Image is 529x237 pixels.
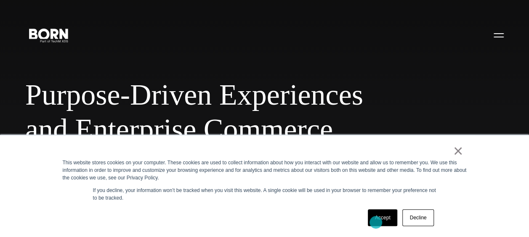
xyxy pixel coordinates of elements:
p: If you decline, your information won’t be tracked when you visit this website. A single cookie wi... [93,187,436,202]
div: This website stores cookies on your computer. These cookies are used to collect information about... [63,159,467,182]
span: Purpose-Driven Experiences [25,78,379,112]
a: Accept [368,209,398,226]
a: Decline [402,209,433,226]
span: and Enterprise Commerce [25,112,379,147]
a: × [453,147,463,155]
button: Open [489,26,509,44]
